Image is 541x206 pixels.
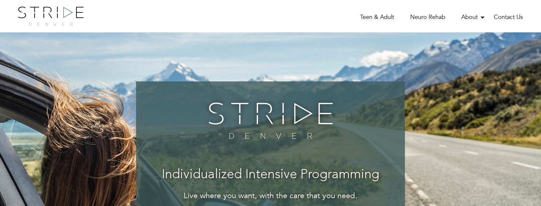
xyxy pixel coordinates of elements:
img: banner-logo.png [204,98,337,144]
a: Neuro Rehab [410,13,445,21]
a: Contact Us [494,13,523,21]
h3: Individualized Intensive Programming [149,168,392,182]
img: logo.png [18,7,84,26]
p: Live where you want, with the care that you need. [149,190,392,201]
a: Teen & Adult [360,13,394,21]
a: About [461,13,478,21]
